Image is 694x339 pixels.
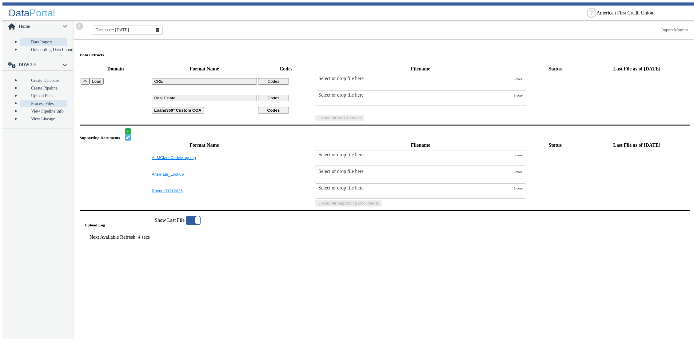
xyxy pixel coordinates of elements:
h5: Supporting Documents [80,135,122,140]
button: Edit document [125,134,131,141]
p-accordion-header: Home [2,21,73,32]
h5: Data Extracts [80,53,690,58]
p-accordion-header: DDW 2.0 [2,59,73,71]
span: Portal [30,7,55,18]
span: DDW 2.0 [18,62,62,67]
th: Last File as of [DATE] [584,65,690,73]
button: Real Estate [152,95,257,101]
span: Browse [514,154,523,157]
div: Select or drop file here [318,152,513,158]
th: Codes [258,65,314,73]
span: Home [18,24,62,29]
ng-select: American First Credit Union [596,10,689,16]
button: Codes [258,78,289,85]
a: View Lineage [20,115,67,123]
button: ALMClassCodeMapping [152,155,257,160]
button: Loan [90,78,104,85]
th: Format Name [151,65,257,73]
span: Browse [514,187,523,190]
span: Data [9,7,30,18]
label: Show Last File [155,216,201,225]
p-accordion-content: Home [2,32,73,59]
button: Codes [258,107,289,114]
a: View Pipeline Info [20,107,67,115]
button: Codes [258,95,289,101]
th: Status [527,141,583,149]
button: Upload All Data Extracts [315,115,364,121]
button: CRE [152,78,257,85]
th: Filename [315,141,526,149]
a: Create Database [20,77,67,84]
b: Loans360° Custom COA [154,108,201,113]
span: Browse [514,94,523,97]
th: Format Name [151,141,257,149]
div: Select or drop file here [318,185,513,191]
a: Onboarding Data Import [20,46,67,54]
span: Browse [514,170,523,173]
button: Alternate_Lookup [152,172,257,177]
table: SupportingDocs [80,141,690,207]
button: Add document [125,128,131,134]
th: Last File as of [DATE] [584,141,690,149]
a: Upload Files [20,92,67,100]
p-accordion-content: DDW 2.0 [2,71,73,128]
a: Create Pipeline [20,84,67,92]
div: Select or drop file here [318,92,513,98]
table: Uploads [80,64,690,122]
div: Select or drop file here [318,169,513,174]
div: Select or drop file here [318,76,513,81]
div: Help [587,8,596,18]
button: Royal_03312025 [152,189,257,193]
b: Codes [267,108,280,113]
th: Domain [80,65,151,73]
app-toggle-switch: Disable this to show all files [155,216,201,240]
th: Filename [315,65,526,73]
span: Next Available Refresh: 4 secs [90,234,150,240]
h5: Upload Log [85,223,155,228]
button: Loans360° Custom COA [152,107,204,114]
a: Data Import [20,38,67,46]
span: Browse [514,77,523,81]
button: Upload All Supporting Documents [315,200,381,206]
span: Data as of: [DATE] [95,28,129,33]
a: Process Files [20,100,67,107]
th: Status [527,65,583,73]
a: This is available for Darling Employees only [661,28,688,32]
